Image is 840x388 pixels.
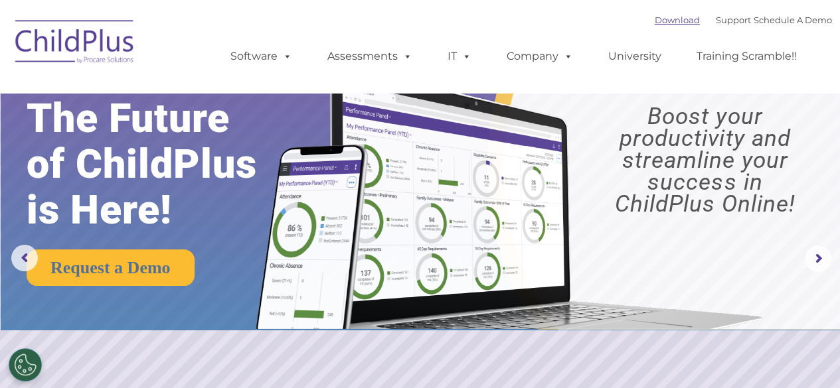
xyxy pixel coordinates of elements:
[623,245,840,388] iframe: Chat Widget
[185,142,241,152] span: Phone number
[434,43,485,70] a: IT
[314,43,426,70] a: Assessments
[493,43,586,70] a: Company
[580,105,829,215] rs-layer: Boost your productivity and streamline your success in ChildPlus Online!
[655,15,832,25] font: |
[683,43,810,70] a: Training Scramble!!
[754,15,832,25] a: Schedule A Demo
[185,88,225,97] span: Last name
[655,15,700,25] a: Download
[27,249,195,286] a: Request a Demo
[27,96,295,233] rs-layer: The Future of ChildPlus is Here!
[9,348,42,381] button: Cookies Settings
[9,11,141,77] img: ChildPlus by Procare Solutions
[217,43,305,70] a: Software
[716,15,751,25] a: Support
[595,43,675,70] a: University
